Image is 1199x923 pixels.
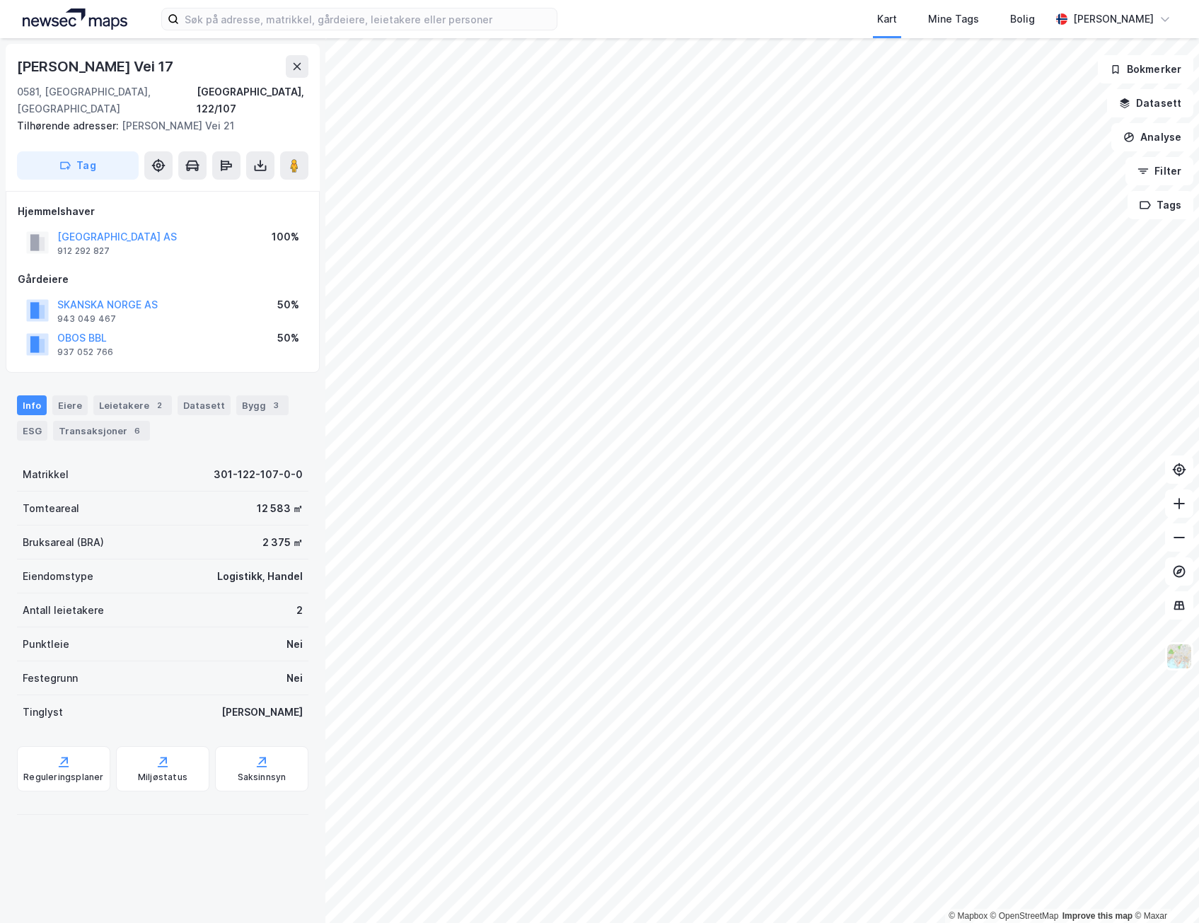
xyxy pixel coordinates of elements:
input: Søk på adresse, matrikkel, gårdeiere, leietakere eller personer [179,8,557,30]
div: Info [17,395,47,415]
span: Tilhørende adresser: [17,120,122,132]
button: Tags [1128,191,1193,219]
button: Bokmerker [1098,55,1193,83]
img: Z [1166,643,1193,670]
iframe: Chat Widget [1128,855,1199,923]
div: 2 [152,398,166,412]
div: Saksinnsyn [238,772,286,783]
div: Logistikk, Handel [217,568,303,585]
div: [PERSON_NAME] [1073,11,1154,28]
div: Bruksareal (BRA) [23,534,104,551]
div: [GEOGRAPHIC_DATA], 122/107 [197,83,308,117]
div: Mine Tags [928,11,979,28]
div: Miljøstatus [138,772,187,783]
div: 12 583 ㎡ [257,500,303,517]
div: Datasett [178,395,231,415]
div: 0581, [GEOGRAPHIC_DATA], [GEOGRAPHIC_DATA] [17,83,197,117]
div: Reguleringsplaner [23,772,103,783]
div: ESG [17,421,47,441]
div: Nei [286,670,303,687]
div: Transaksjoner [53,421,150,441]
div: 301-122-107-0-0 [214,466,303,483]
button: Tag [17,151,139,180]
a: Improve this map [1062,911,1133,921]
div: Gårdeiere [18,271,308,288]
div: Kontrollprogram for chat [1128,855,1199,923]
div: 943 049 467 [57,313,116,325]
div: Hjemmelshaver [18,203,308,220]
img: logo.a4113a55bc3d86da70a041830d287a7e.svg [23,8,127,30]
div: [PERSON_NAME] [221,704,303,721]
a: OpenStreetMap [990,911,1059,921]
div: Punktleie [23,636,69,653]
button: Filter [1125,157,1193,185]
div: Antall leietakere [23,602,104,619]
div: Leietakere [93,395,172,415]
div: 2 375 ㎡ [262,534,303,551]
div: 912 292 827 [57,245,110,257]
button: Analyse [1111,123,1193,151]
div: [PERSON_NAME] Vei 21 [17,117,297,134]
div: Eiere [52,395,88,415]
div: Bygg [236,395,289,415]
div: 937 052 766 [57,347,113,358]
div: Festegrunn [23,670,78,687]
div: 100% [272,228,299,245]
div: Eiendomstype [23,568,93,585]
a: Mapbox [949,911,987,921]
div: 6 [130,424,144,438]
div: Kart [877,11,897,28]
div: Tomteareal [23,500,79,517]
div: Matrikkel [23,466,69,483]
div: 2 [296,602,303,619]
div: Nei [286,636,303,653]
div: [PERSON_NAME] Vei 17 [17,55,176,78]
div: Bolig [1010,11,1035,28]
button: Datasett [1107,89,1193,117]
div: 50% [277,296,299,313]
div: 50% [277,330,299,347]
div: Tinglyst [23,704,63,721]
div: 3 [269,398,283,412]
